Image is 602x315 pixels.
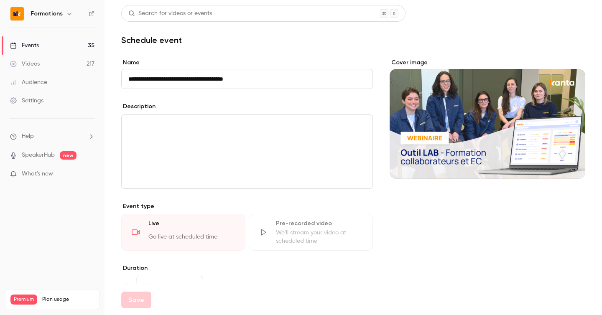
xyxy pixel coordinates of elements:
[10,132,94,141] li: help-dropdown-opener
[10,41,39,50] div: Events
[22,132,34,141] span: Help
[10,295,37,305] span: Premium
[121,264,373,272] label: Duration
[276,219,362,228] div: Pre-recorded video
[121,214,245,251] div: LiveGo live at scheduled time
[148,219,235,232] div: Live
[10,78,47,86] div: Audience
[22,170,53,178] span: What's new
[276,229,362,245] div: We'll stream your video at scheduled time
[121,35,585,45] h1: Schedule event
[10,7,24,20] img: Formations
[121,202,373,211] p: Event type
[121,102,156,111] label: Description
[121,114,373,189] section: description
[122,115,372,188] div: editor
[121,58,373,67] label: Name
[390,58,585,67] label: Cover image
[249,214,373,251] div: Pre-recorded videoWe'll stream your video at scheduled time
[10,97,43,105] div: Settings
[148,233,235,245] div: Go live at scheduled time
[128,9,212,18] div: Search for videos or events
[60,151,77,160] span: new
[22,151,55,160] a: SpeakerHub
[31,10,63,18] h6: Formations
[42,296,94,303] span: Plan usage
[84,170,94,178] iframe: Noticeable Trigger
[10,60,40,68] div: Videos
[390,58,585,179] section: Cover image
